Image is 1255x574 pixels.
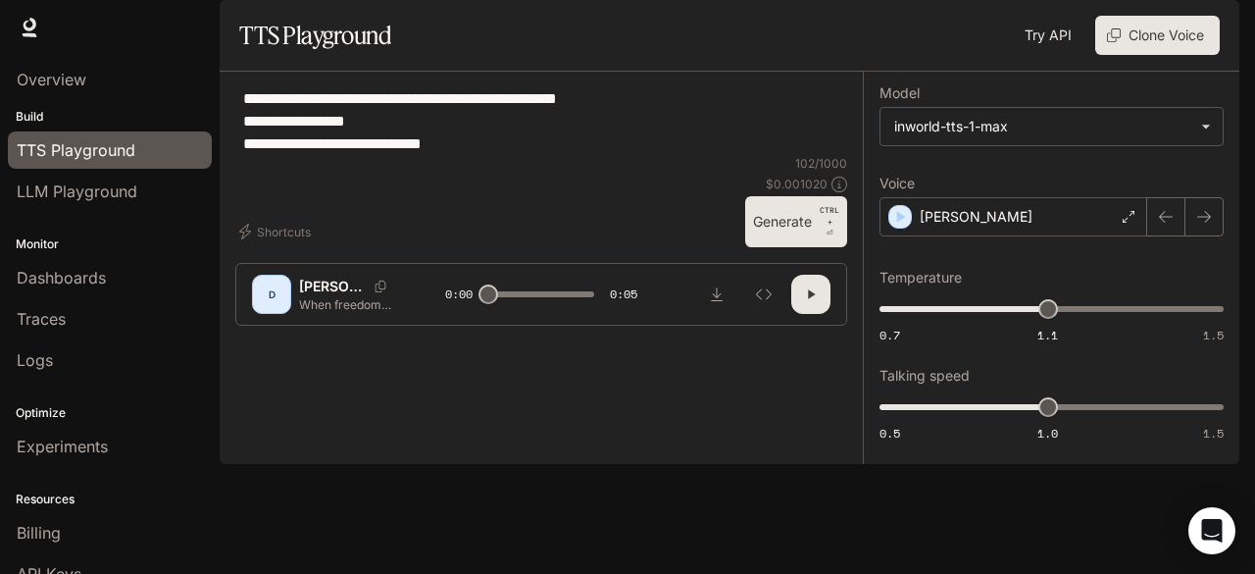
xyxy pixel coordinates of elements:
p: [PERSON_NAME] [920,207,1032,227]
p: 102 / 1000 [795,155,847,172]
div: D [256,279,287,310]
p: CTRL + [820,204,839,228]
div: inworld-tts-1-max [894,117,1191,136]
span: 0:00 [445,285,473,304]
button: Download audio [697,275,736,314]
p: When freedom becomes data, and control becomes code — is it leadership… or a new form of digital ... [299,296,398,313]
button: Copy Voice ID [367,281,394,292]
span: 0.5 [879,425,900,442]
button: Inspect [744,275,783,314]
span: 1.0 [1037,425,1058,442]
p: Voice [879,177,915,190]
span: 0:05 [610,285,637,304]
span: 1.5 [1203,425,1224,442]
p: $ 0.001020 [766,176,828,192]
span: 1.1 [1037,327,1058,343]
p: Talking speed [879,369,970,383]
a: Try API [1017,16,1079,55]
h1: TTS Playground [239,16,391,55]
button: Shortcuts [235,216,319,247]
p: Temperature [879,271,962,285]
button: Clone Voice [1095,16,1220,55]
div: Open Intercom Messenger [1188,507,1235,554]
div: inworld-tts-1-max [880,108,1223,145]
span: 1.5 [1203,327,1224,343]
span: 0.7 [879,327,900,343]
p: [PERSON_NAME] [299,277,367,296]
p: ⏎ [820,204,839,239]
button: GenerateCTRL +⏎ [745,196,847,247]
p: Model [879,86,920,100]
